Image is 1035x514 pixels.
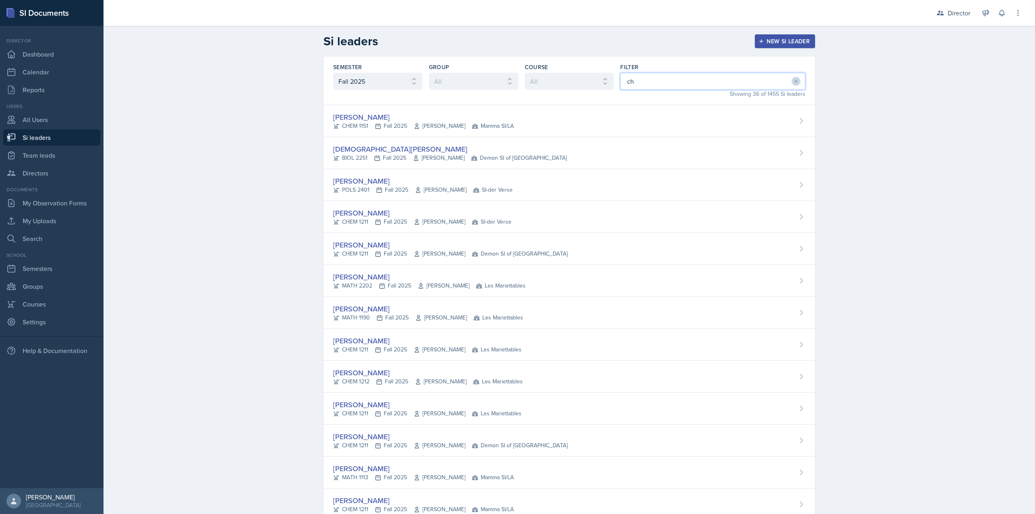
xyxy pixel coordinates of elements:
[3,37,100,44] div: Director
[333,313,523,322] div: MATH 1190 Fall 2025
[3,231,100,247] a: Search
[414,345,465,354] span: [PERSON_NAME]
[473,377,523,386] span: Les Mariettables
[3,260,100,277] a: Semesters
[3,296,100,312] a: Courses
[333,505,514,514] div: CHEM 1211 Fall 2025
[472,441,568,450] span: Demon SI of [GEOGRAPHIC_DATA]
[323,169,815,201] a: [PERSON_NAME] POLS 2401Fall 2025[PERSON_NAME] SI-der Verse
[333,441,568,450] div: CHEM 1211 Fall 2025
[333,281,526,290] div: MATH 2202 Fall 2025
[948,8,970,18] div: Director
[755,34,815,48] button: New Si leader
[3,46,100,62] a: Dashboard
[413,154,465,162] span: [PERSON_NAME]
[472,505,514,514] span: Mamma SI/LA
[415,377,467,386] span: [PERSON_NAME]
[473,186,513,194] span: SI-der Verse
[26,501,80,509] div: [GEOGRAPHIC_DATA]
[620,73,805,90] input: Filter
[472,409,522,418] span: Les Mariettables
[760,38,810,44] div: New Si leader
[3,103,100,110] div: Users
[333,207,511,218] div: [PERSON_NAME]
[3,278,100,294] a: Groups
[473,313,523,322] span: Les Mariettables
[333,377,523,386] div: CHEM 1212 Fall 2025
[415,186,467,194] span: [PERSON_NAME]
[472,473,514,482] span: Mamma SI/LA
[414,409,465,418] span: [PERSON_NAME]
[414,122,465,130] span: [PERSON_NAME]
[418,281,469,290] span: [PERSON_NAME]
[333,239,568,250] div: [PERSON_NAME]
[333,367,523,378] div: [PERSON_NAME]
[3,252,100,259] div: School
[525,63,548,71] label: Course
[472,345,522,354] span: Les Mariettables
[323,297,815,329] a: [PERSON_NAME] MATH 1190Fall 2025[PERSON_NAME] Les Mariettables
[323,105,815,137] a: [PERSON_NAME] CHEM 1151Fall 2025[PERSON_NAME] Mamma SI/LA
[414,250,465,258] span: [PERSON_NAME]
[333,473,514,482] div: MATH 1113 Fall 2025
[323,201,815,233] a: [PERSON_NAME] CHEM 1211Fall 2025[PERSON_NAME] SI-der Verse
[323,265,815,297] a: [PERSON_NAME] MATH 2202Fall 2025[PERSON_NAME] Les Mariettables
[333,271,526,282] div: [PERSON_NAME]
[333,345,522,354] div: CHEM 1211 Fall 2025
[3,64,100,80] a: Calendar
[414,505,465,514] span: [PERSON_NAME]
[333,431,568,442] div: [PERSON_NAME]
[323,233,815,265] a: [PERSON_NAME] CHEM 1211Fall 2025[PERSON_NAME] Demon SI of [GEOGRAPHIC_DATA]
[472,122,514,130] span: Mamma SI/LA
[323,137,815,169] a: [DEMOGRAPHIC_DATA][PERSON_NAME] BIOL 2251Fall 2025[PERSON_NAME] Demon SI of [GEOGRAPHIC_DATA]
[620,63,638,71] label: Filter
[415,313,467,322] span: [PERSON_NAME]
[3,147,100,163] a: Team leads
[3,165,100,181] a: Directors
[333,154,567,162] div: BIOL 2251 Fall 2025
[333,335,522,346] div: [PERSON_NAME]
[3,213,100,229] a: My Uploads
[333,399,522,410] div: [PERSON_NAME]
[414,441,465,450] span: [PERSON_NAME]
[3,112,100,128] a: All Users
[333,250,568,258] div: CHEM 1211 Fall 2025
[333,409,522,418] div: CHEM 1211 Fall 2025
[323,361,815,393] a: [PERSON_NAME] CHEM 1212Fall 2025[PERSON_NAME] Les Mariettables
[414,218,465,226] span: [PERSON_NAME]
[333,495,514,506] div: [PERSON_NAME]
[333,186,513,194] div: POLS 2401 Fall 2025
[333,176,513,186] div: [PERSON_NAME]
[323,34,378,49] h2: Si leaders
[26,493,80,501] div: [PERSON_NAME]
[414,473,465,482] span: [PERSON_NAME]
[3,314,100,330] a: Settings
[3,343,100,359] div: Help & Documentation
[323,425,815,457] a: [PERSON_NAME] CHEM 1211Fall 2025[PERSON_NAME] Demon SI of [GEOGRAPHIC_DATA]
[333,63,362,71] label: Semester
[472,218,511,226] span: SI-der Verse
[333,144,567,154] div: [DEMOGRAPHIC_DATA][PERSON_NAME]
[620,90,805,98] div: Showing 36 of 1455 Si leaders
[3,186,100,193] div: Documents
[333,112,514,123] div: [PERSON_NAME]
[333,303,523,314] div: [PERSON_NAME]
[429,63,450,71] label: Group
[476,281,526,290] span: Les Mariettables
[3,195,100,211] a: My Observation Forms
[472,250,568,258] span: Demon SI of [GEOGRAPHIC_DATA]
[323,457,815,489] a: [PERSON_NAME] MATH 1113Fall 2025[PERSON_NAME] Mamma SI/LA
[333,122,514,130] div: CHEM 1151 Fall 2025
[323,329,815,361] a: [PERSON_NAME] CHEM 1211Fall 2025[PERSON_NAME] Les Mariettables
[471,154,567,162] span: Demon SI of [GEOGRAPHIC_DATA]
[3,129,100,146] a: Si leaders
[323,393,815,425] a: [PERSON_NAME] CHEM 1211Fall 2025[PERSON_NAME] Les Mariettables
[333,463,514,474] div: [PERSON_NAME]
[3,82,100,98] a: Reports
[333,218,511,226] div: CHEM 1211 Fall 2025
